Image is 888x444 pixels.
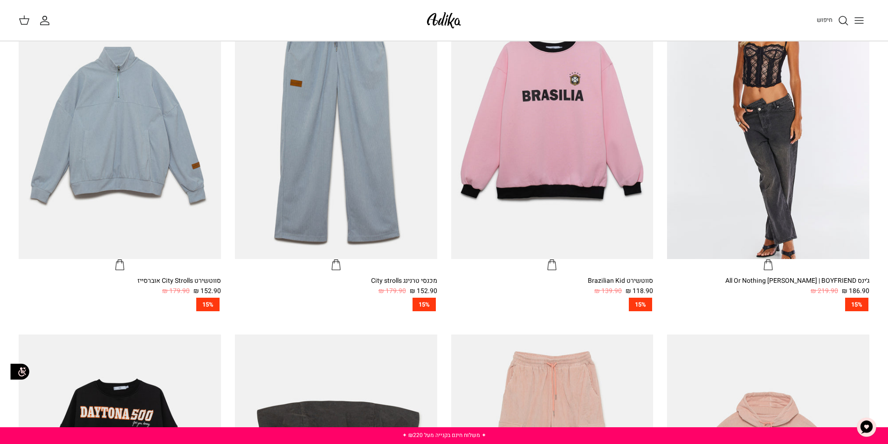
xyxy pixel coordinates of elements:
[162,286,190,296] span: 179.90 ₪
[19,276,221,286] div: סווטשירט City Strolls אוברסייז
[626,286,653,296] span: 118.90 ₪
[424,9,464,31] img: Adika IL
[594,286,622,296] span: 139.90 ₪
[235,276,437,297] a: מכנסי טרנינג City strolls 152.90 ₪ 179.90 ₪
[845,298,868,311] span: 15%
[19,276,221,297] a: סווטשירט City Strolls אוברסייז 152.90 ₪ 179.90 ₪
[842,286,869,296] span: 186.90 ₪
[817,15,833,24] span: חיפוש
[39,15,54,26] a: החשבון שלי
[196,298,220,311] span: 15%
[629,298,652,311] span: 15%
[667,276,869,297] a: ג׳ינס All Or Nothing [PERSON_NAME] | BOYFRIEND 186.90 ₪ 219.90 ₪
[451,276,654,297] a: סווטשירט Brazilian Kid 118.90 ₪ 139.90 ₪
[19,298,221,311] a: 15%
[853,413,881,441] button: צ'אט
[811,286,838,296] span: 219.90 ₪
[7,359,33,385] img: accessibility_icon02.svg
[379,286,406,296] span: 179.90 ₪
[235,298,437,311] a: 15%
[413,298,436,311] span: 15%
[667,276,869,286] div: ג׳ינס All Or Nothing [PERSON_NAME] | BOYFRIEND
[402,431,486,439] a: ✦ משלוח חינם בקנייה מעל ₪220 ✦
[817,15,849,26] a: חיפוש
[451,276,654,286] div: סווטשירט Brazilian Kid
[849,10,869,31] button: Toggle menu
[451,298,654,311] a: 15%
[410,286,437,296] span: 152.90 ₪
[235,276,437,286] div: מכנסי טרנינג City strolls
[667,298,869,311] a: 15%
[193,286,221,296] span: 152.90 ₪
